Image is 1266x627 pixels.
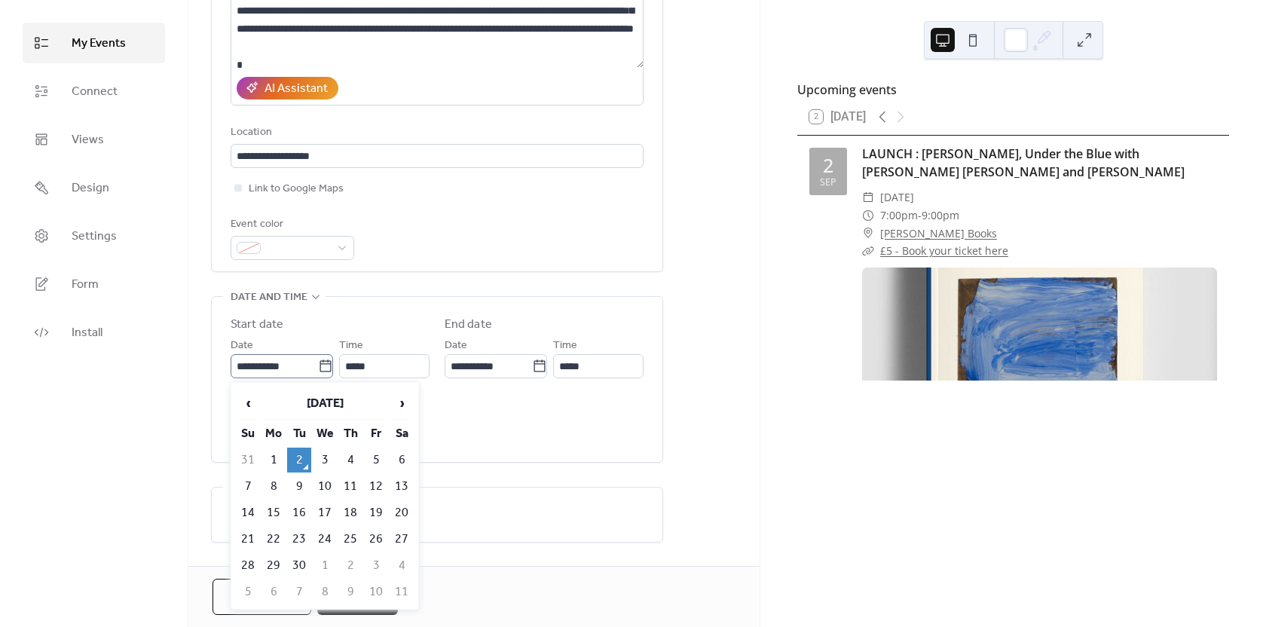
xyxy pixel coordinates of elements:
span: Design [72,179,109,197]
div: Location [231,124,641,142]
a: Design [23,167,165,208]
span: Date [231,337,253,355]
span: 7:00pm [880,206,918,225]
td: 13 [390,474,414,499]
td: 2 [287,448,311,473]
a: LAUNCH : [PERSON_NAME], Under the Blue with [PERSON_NAME] [PERSON_NAME] and [PERSON_NAME] [862,145,1185,180]
th: Mo [261,421,286,446]
th: We [313,421,337,446]
td: 2 [338,553,362,578]
span: Time [553,337,577,355]
div: ​ [862,225,874,243]
td: 4 [390,553,414,578]
div: Sep [820,178,836,188]
a: Install [23,312,165,353]
th: Sa [390,421,414,446]
td: 11 [390,580,414,604]
td: 24 [313,527,337,552]
td: 11 [338,474,362,499]
a: My Events [23,23,165,63]
span: Connect [72,83,118,101]
td: 3 [364,553,388,578]
a: Connect [23,71,165,112]
td: 5 [364,448,388,473]
span: My Events [72,35,126,53]
td: 8 [313,580,337,604]
td: 1 [261,448,286,473]
a: [PERSON_NAME] Books [880,225,997,243]
span: Install [72,324,102,342]
div: ​ [862,188,874,206]
td: 14 [236,500,260,525]
td: 10 [364,580,388,604]
td: 6 [261,580,286,604]
button: AI Assistant [237,77,338,99]
td: 10 [313,474,337,499]
div: Event color [231,216,351,234]
td: 23 [287,527,311,552]
a: Settings [23,216,165,256]
a: Views [23,119,165,160]
th: [DATE] [261,387,388,420]
th: Su [236,421,260,446]
span: Settings [72,228,117,246]
td: 7 [287,580,311,604]
span: Link to Google Maps [249,180,344,198]
div: AI Assistant [265,80,328,98]
a: £5 - Book your ticket here [880,243,1008,258]
div: 2 [823,156,833,175]
td: 6 [390,448,414,473]
span: Date [445,337,467,355]
td: 27 [390,527,414,552]
td: 18 [338,500,362,525]
td: 7 [236,474,260,499]
span: [DATE] [880,188,914,206]
td: 1 [313,553,337,578]
span: Time [339,337,363,355]
div: Upcoming events [797,81,1229,99]
td: 22 [261,527,286,552]
th: Tu [287,421,311,446]
span: - [918,206,922,225]
td: 4 [338,448,362,473]
td: 17 [313,500,337,525]
td: 21 [236,527,260,552]
span: 9:00pm [922,206,959,225]
td: 8 [261,474,286,499]
div: End date [445,316,492,334]
td: 5 [236,580,260,604]
span: Form [72,276,99,294]
td: 12 [364,474,388,499]
a: Form [23,264,165,304]
td: 15 [261,500,286,525]
td: 20 [390,500,414,525]
th: Th [338,421,362,446]
td: 16 [287,500,311,525]
td: 19 [364,500,388,525]
td: 30 [287,553,311,578]
td: 9 [338,580,362,604]
div: Start date [231,316,283,334]
span: ‹ [237,388,259,418]
div: ​ [862,206,874,225]
td: 31 [236,448,260,473]
td: 25 [338,527,362,552]
button: Cancel [213,579,311,615]
td: 9 [287,474,311,499]
td: 3 [313,448,337,473]
td: 28 [236,553,260,578]
span: › [390,388,413,418]
div: ​ [862,242,874,260]
td: 26 [364,527,388,552]
span: Views [72,131,104,149]
th: Fr [364,421,388,446]
span: Date and time [231,289,307,307]
td: 29 [261,553,286,578]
